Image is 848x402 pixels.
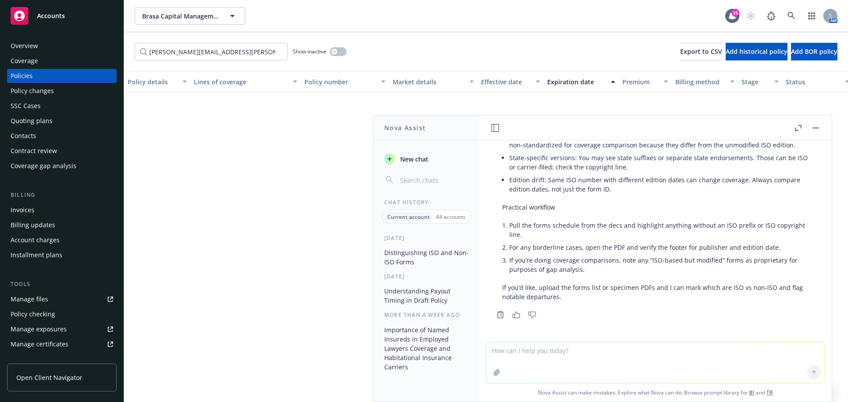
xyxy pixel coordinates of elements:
[11,69,33,83] div: Policies
[381,151,472,167] button: New chat
[11,352,55,366] div: Manage claims
[374,273,479,280] div: [DATE]
[7,114,117,128] a: Quoting plans
[544,71,619,92] button: Expiration date
[7,191,117,199] div: Billing
[7,4,117,28] a: Accounts
[675,77,725,86] div: Billing method
[481,77,530,86] div: Effective date
[11,307,55,321] div: Policy checking
[381,323,472,374] button: Importance of Named Insureds in Employed Lawyers Coverage and Habitational Insurance Carriers
[381,245,472,269] button: Distinguishing ISO and Non-ISO Forms
[7,307,117,321] a: Policy checking
[502,283,809,301] p: If you’d like, upload the forms list or specimen PDFs and I can mark which are ISO vs non‑ISO and...
[766,389,773,396] a: TR
[726,47,787,56] span: Add historical policy
[11,114,53,128] div: Quoting plans
[11,233,60,247] div: Account charges
[749,389,754,396] a: BI
[7,233,117,247] a: Account charges
[374,311,479,319] div: More than a week ago
[783,7,800,25] a: Search
[11,292,48,306] div: Manage files
[622,77,659,86] div: Premium
[803,7,821,25] a: Switch app
[135,43,288,60] input: Filter by keyword...
[762,7,780,25] a: Report a Bug
[7,280,117,289] div: Tools
[381,284,472,308] button: Understanding Payout Timing in Draft Policy
[7,322,117,336] a: Manage exposures
[374,199,479,206] div: Chat History
[7,54,117,68] a: Coverage
[7,129,117,143] a: Contacts
[384,123,426,132] h1: Nova Assist
[387,213,430,221] p: Current account
[496,311,504,319] svg: Copy to clipboard
[11,99,41,113] div: SSC Cases
[791,43,837,60] button: Add BOR policy
[11,337,68,351] div: Manage certificates
[7,39,117,53] a: Overview
[672,71,738,92] button: Billing method
[393,77,464,86] div: Market details
[11,159,76,173] div: Coverage gap analysis
[11,218,55,232] div: Billing updates
[509,241,809,254] li: For any borderline cases, open the PDF and verify the footer for publisher and edition date.
[301,71,389,92] button: Policy number
[680,47,722,56] span: Export to CSV
[7,69,117,83] a: Policies
[374,234,479,242] div: [DATE]
[786,77,840,86] div: Status
[502,203,809,212] p: Practical workflow
[7,159,117,173] a: Coverage gap analysis
[738,71,782,92] button: Stage
[7,248,117,262] a: Installment plans
[680,43,722,60] button: Export to CSV
[477,71,544,92] button: Effective date
[509,219,809,241] li: Pull the forms schedule from the decs and highlight anything without an ISO prefix or ISO copyrig...
[525,308,539,321] button: Thumbs down
[547,77,606,86] div: Expiration date
[293,48,326,55] span: Show inactive
[731,9,739,17] div: 15
[142,11,219,21] span: Brasa Capital Management, LLC
[16,373,82,382] span: Open Client Navigator
[7,99,117,113] a: SSC Cases
[509,151,809,173] li: State‑specific versions: You may see state suffixes or separate state endorsements. Those can be ...
[7,292,117,306] a: Manage files
[398,174,469,186] input: Search chats
[37,12,65,19] span: Accounts
[124,71,190,92] button: Policy details
[11,203,34,217] div: Invoices
[128,77,177,86] div: Policy details
[7,352,117,366] a: Manage claims
[11,129,36,143] div: Contacts
[389,71,477,92] button: Market details
[11,144,57,158] div: Contract review
[190,71,301,92] button: Lines of coverage
[135,7,245,25] button: Brasa Capital Management, LLC
[304,77,376,86] div: Policy number
[11,322,67,336] div: Manage exposures
[7,337,117,351] a: Manage certificates
[7,203,117,217] a: Invoices
[11,248,62,262] div: Installment plans
[11,39,38,53] div: Overview
[483,383,828,402] span: Nova Assist can make mistakes. Explore what Nova can do: Browse prompt library for and
[619,71,672,92] button: Premium
[7,144,117,158] a: Contract review
[11,84,54,98] div: Policy changes
[726,43,787,60] button: Add historical policy
[742,77,769,86] div: Stage
[194,77,288,86] div: Lines of coverage
[509,254,809,276] li: If you’re doing coverage comparisons, note any “ISO‑based but modified” forms as proprietary for ...
[791,47,837,56] span: Add BOR policy
[7,218,117,232] a: Billing updates
[398,154,428,164] span: New chat
[11,54,38,68] div: Coverage
[7,84,117,98] a: Policy changes
[742,7,760,25] a: Start snowing
[509,173,809,195] li: Edition drift: Same ISO number with different edition dates can change coverage. Always compare e...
